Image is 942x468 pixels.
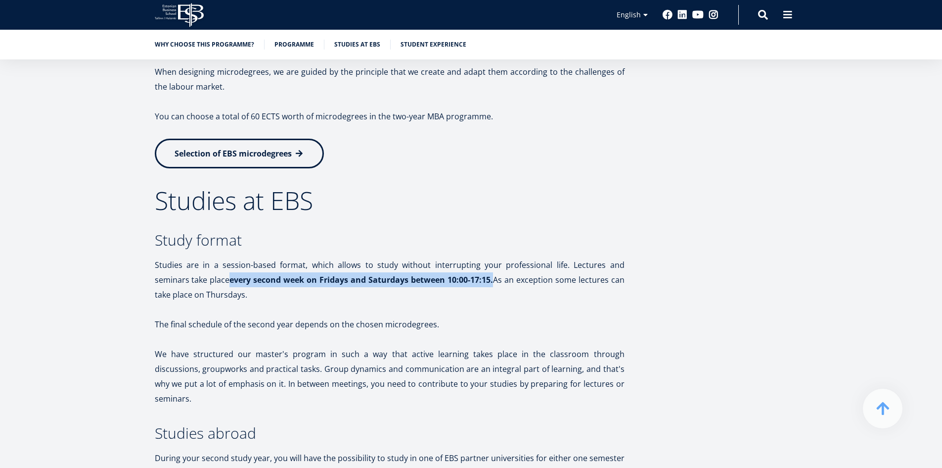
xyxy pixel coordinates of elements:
span: Two-year MBA [11,151,54,159]
span: One-year MBA (in Estonian) [11,138,92,147]
p: Studies are in a session-based format, which allows to study without interrupting your profession... [155,258,625,302]
p: We have structured our master's program in such a way that active learning takes place in the cla... [155,347,625,406]
p: The final schedule of the second year depends on the chosen microdegrees. [155,317,625,332]
h3: Study format [155,233,625,248]
span: Technology Innovation MBA [11,163,95,172]
a: Student experience [401,40,466,50]
span: Last Name [235,0,267,9]
span: Selection of EBS microdegrees [175,148,292,159]
p: When designing microdegrees, we are guided by the principle that we create and adapt them accordi... [155,64,625,94]
a: Youtube [692,10,704,20]
h2: Studies at EBS [155,188,625,213]
a: Instagram [709,10,718,20]
h3: Studies abroad [155,426,625,441]
a: Selection of EBS microdegrees [155,139,324,168]
a: Why choose this programme? [155,40,254,50]
strong: every second week on Fridays and Saturdays between 10:00-17:15. [229,274,493,285]
p: You can choose a total of 60 ECTS worth of microdegrees in the two-year MBA programme. [155,109,625,124]
input: Technology Innovation MBA [2,164,9,170]
input: One-year MBA (in Estonian) [2,138,9,145]
a: Programme [274,40,314,50]
a: Studies at EBS [334,40,380,50]
input: Two-year MBA [2,151,9,157]
a: Linkedin [677,10,687,20]
a: Facebook [663,10,673,20]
